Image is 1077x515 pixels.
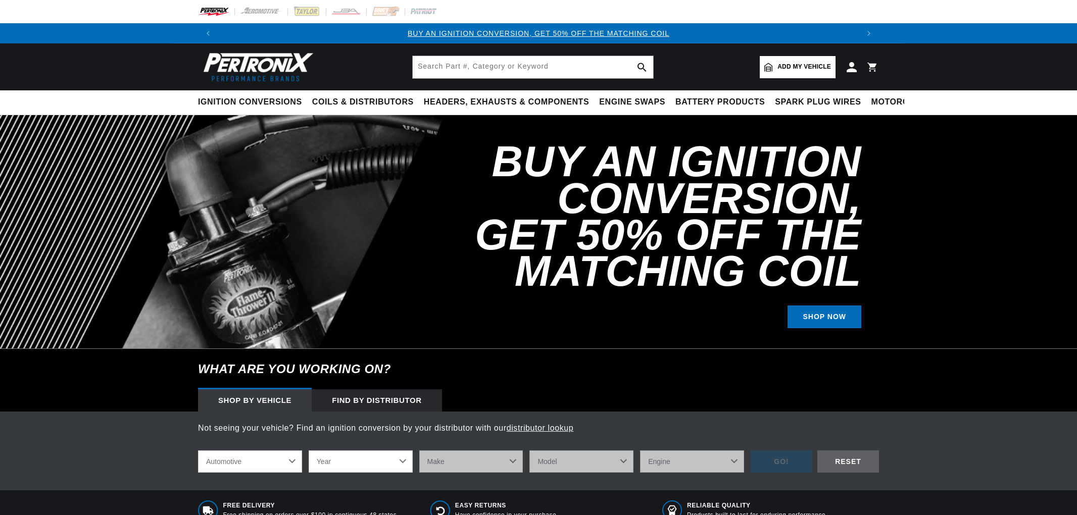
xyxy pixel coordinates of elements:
[777,62,831,72] span: Add my vehicle
[198,450,302,473] select: Ride Type
[218,28,859,39] div: 1 of 3
[218,28,859,39] div: Announcement
[419,90,594,114] summary: Headers, Exhausts & Components
[307,90,419,114] summary: Coils & Distributors
[198,90,307,114] summary: Ignition Conversions
[675,97,765,108] span: Battery Products
[760,56,836,78] a: Add my vehicle
[312,97,414,108] span: Coils & Distributors
[770,90,866,114] summary: Spark Plug Wires
[871,97,932,108] span: Motorcycle
[173,349,904,389] h6: What are you working on?
[408,29,669,37] a: BUY AN IGNITION CONVERSION, GET 50% OFF THE MATCHING COIL
[507,424,574,432] a: distributor lookup
[173,23,904,43] slideshow-component: Translation missing: en.sections.announcements.announcement_bar
[775,97,861,108] span: Spark Plug Wires
[198,422,879,435] p: Not seeing your vehicle? Find an ignition conversion by your distributor with our
[198,389,312,411] div: Shop by vehicle
[312,389,442,411] div: Find by Distributor
[309,450,413,473] select: Year
[670,90,770,114] summary: Battery Products
[198,49,314,84] img: Pertronix
[594,90,670,114] summary: Engine Swaps
[419,450,523,473] select: Make
[817,450,879,473] div: RESET
[424,97,589,108] span: Headers, Exhausts & Components
[429,143,861,289] h2: Buy an Ignition Conversion, Get 50% off the Matching Coil
[455,501,559,510] span: Easy Returns
[223,501,399,510] span: Free Delivery
[687,501,825,510] span: RELIABLE QUALITY
[866,90,937,114] summary: Motorcycle
[599,97,665,108] span: Engine Swaps
[631,56,653,78] button: search button
[413,56,653,78] input: Search Part #, Category or Keyword
[529,450,633,473] select: Model
[788,305,861,328] a: SHOP NOW
[859,23,879,43] button: Translation missing: en.sections.announcements.next_announcement
[198,97,302,108] span: Ignition Conversions
[640,450,744,473] select: Engine
[198,23,218,43] button: Translation missing: en.sections.announcements.previous_announcement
